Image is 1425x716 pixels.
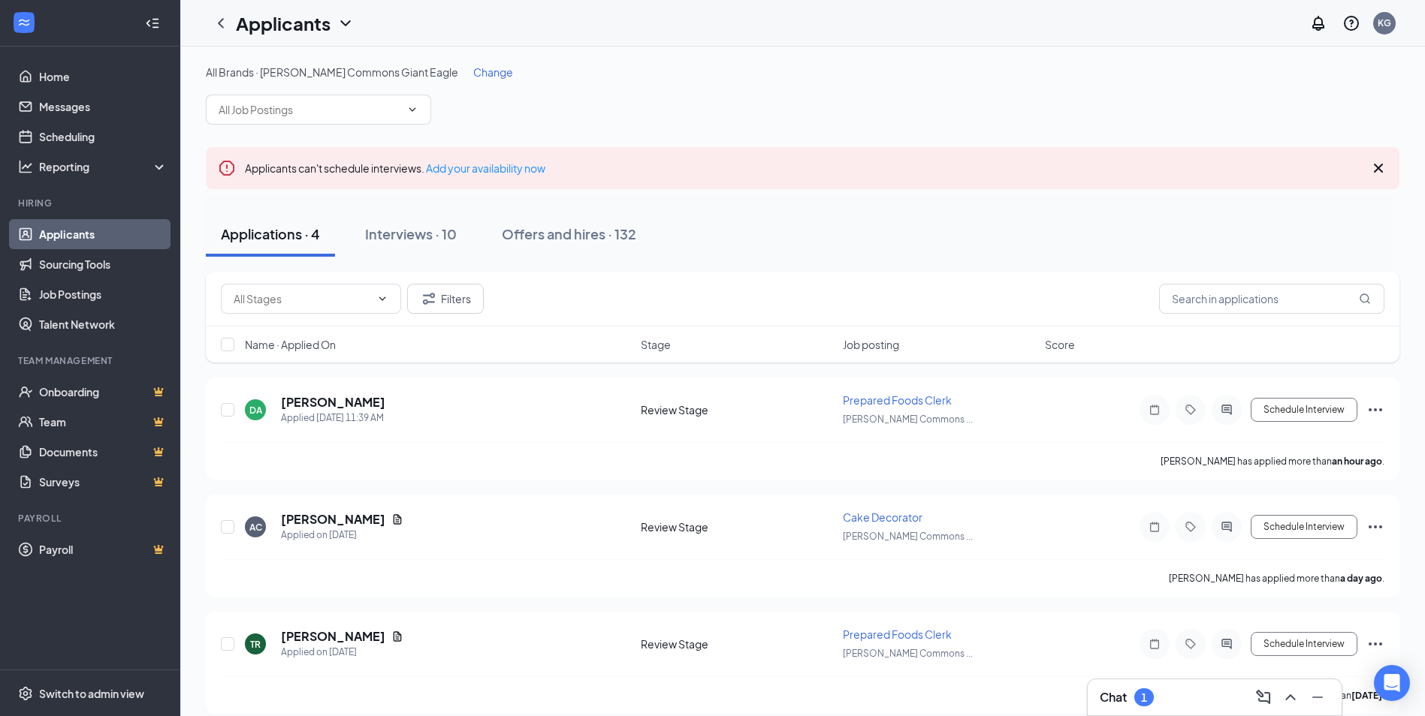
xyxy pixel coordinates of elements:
svg: Notifications [1309,14,1327,32]
svg: Ellipses [1366,518,1384,536]
div: Interviews · 10 [365,224,457,243]
svg: ComposeMessage [1254,688,1273,706]
svg: WorkstreamLogo [17,15,32,30]
span: Score [1045,337,1075,352]
svg: Collapse [145,16,160,31]
span: All Brands · [PERSON_NAME] Commons Giant Eagle [206,65,458,79]
svg: ChevronDown [406,104,418,116]
div: AC [249,521,262,534]
div: Offers and hires · 132 [502,224,636,243]
svg: Ellipses [1366,401,1384,419]
svg: Document [391,630,403,642]
a: OnboardingCrown [39,377,168,407]
div: TR [250,638,261,651]
a: SurveysCrown [39,467,168,497]
input: Search in applications [1159,284,1384,314]
button: Minimize [1306,685,1330,709]
a: TeamCrown [39,407,168,437]
svg: Note [1146,521,1164,533]
svg: ActiveChat [1218,638,1236,650]
div: Review Stage [641,636,834,651]
svg: ChevronDown [376,293,388,305]
div: Reporting [39,159,168,174]
svg: Document [391,513,403,525]
svg: Ellipses [1366,635,1384,653]
div: Applied on [DATE] [281,645,403,660]
svg: Settings [18,686,33,701]
span: [PERSON_NAME] Commons ... [843,648,973,659]
svg: Minimize [1309,688,1327,706]
a: Sourcing Tools [39,249,168,279]
svg: MagnifyingGlass [1359,293,1371,305]
svg: ActiveChat [1218,521,1236,533]
a: Applicants [39,219,168,249]
a: DocumentsCrown [39,437,168,467]
a: Talent Network [39,309,168,339]
b: an hour ago [1332,456,1382,467]
button: ComposeMessage [1251,685,1276,709]
div: KG [1378,17,1391,29]
button: Schedule Interview [1251,632,1357,656]
button: Schedule Interview [1251,398,1357,422]
span: Name · Applied On [245,337,336,352]
svg: Tag [1182,638,1200,650]
a: Scheduling [39,122,168,152]
b: a day ago [1340,573,1382,584]
h5: [PERSON_NAME] [281,511,385,528]
div: Payroll [18,512,165,525]
svg: Cross [1369,159,1387,177]
svg: Filter [420,290,438,308]
div: Team Management [18,354,165,367]
svg: ChevronLeft [212,14,230,32]
span: Applicants can't schedule interviews. [245,161,545,175]
h1: Applicants [236,11,331,36]
svg: Error [218,159,236,177]
svg: Tag [1182,404,1200,416]
div: DA [249,404,262,417]
button: Schedule Interview [1251,515,1357,539]
svg: Note [1146,638,1164,650]
div: Hiring [18,197,165,209]
svg: QuestionInfo [1342,14,1360,32]
h5: [PERSON_NAME] [281,628,385,645]
div: Open Intercom Messenger [1374,665,1410,701]
div: 1 [1141,691,1147,704]
input: All Stages [234,290,370,307]
svg: Tag [1182,521,1200,533]
span: Prepared Foods Clerk [843,393,952,407]
a: PayrollCrown [39,534,168,564]
svg: ChevronDown [337,14,355,32]
div: Switch to admin view [39,686,144,701]
div: Applied [DATE] 11:39 AM [281,411,385,426]
div: Applications · 4 [221,224,320,243]
span: [PERSON_NAME] Commons ... [843,531,973,542]
p: [PERSON_NAME] has applied more than . [1161,455,1384,468]
button: ChevronUp [1279,685,1303,709]
svg: ChevronUp [1282,688,1300,706]
a: Add your availability now [426,161,545,175]
span: Job posting [843,337,899,352]
p: [PERSON_NAME] has applied more than . [1169,572,1384,585]
input: All Job Postings [219,101,400,118]
span: [PERSON_NAME] Commons ... [843,414,973,425]
span: Prepared Foods Clerk [843,627,952,641]
span: Stage [641,337,671,352]
h3: Chat [1100,689,1127,705]
button: Filter Filters [407,284,484,314]
svg: ActiveChat [1218,404,1236,416]
a: Home [39,62,168,92]
div: Review Stage [641,519,834,534]
a: Job Postings [39,279,168,309]
span: Cake Decorator [843,510,922,524]
div: Applied on [DATE] [281,528,403,543]
a: Messages [39,92,168,122]
svg: Note [1146,404,1164,416]
div: Review Stage [641,402,834,417]
span: Change [473,65,513,79]
svg: Analysis [18,159,33,174]
h5: [PERSON_NAME] [281,394,385,411]
b: [DATE] [1351,690,1382,701]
